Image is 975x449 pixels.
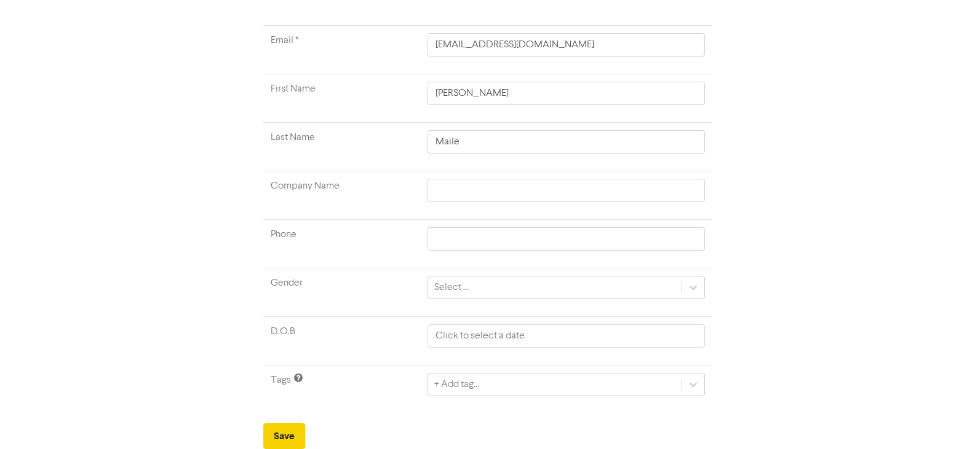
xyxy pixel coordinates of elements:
iframe: Chat Widget [913,390,975,449]
div: + Add tag... [434,377,479,392]
td: Last Name [263,123,421,171]
td: Required [263,26,421,74]
input: Click to select a date [428,324,704,348]
td: Company Name [263,171,421,220]
td: Tags [263,365,421,414]
td: Phone [263,220,421,268]
td: First Name [263,74,421,123]
button: Save [263,423,305,449]
div: Select ... [434,280,469,295]
td: D.O.B [263,317,421,365]
td: Gender [263,268,421,317]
